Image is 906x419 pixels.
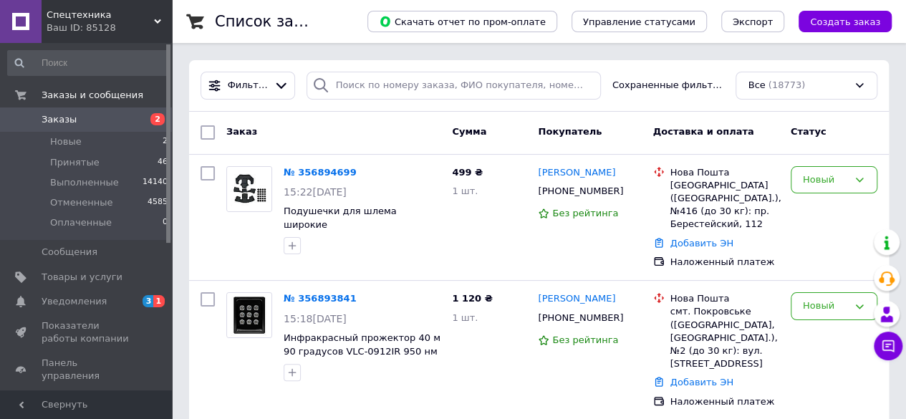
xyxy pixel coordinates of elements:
span: 4585 [148,196,168,209]
span: Уведомления [42,295,107,308]
span: Сохраненные фильтры: [612,79,725,92]
span: Покупатель [538,126,602,137]
span: Выполненные [50,176,119,189]
span: 2 [163,135,168,148]
a: Добавить ЭН [670,377,733,387]
span: Создать заказ [810,16,880,27]
div: смт. Покровське ([GEOGRAPHIC_DATA], [GEOGRAPHIC_DATA].), №2 (до 30 кг): вул. [STREET_ADDRESS] [670,305,779,370]
span: [PHONE_NUMBER] [538,186,623,196]
span: Заказы и сообщения [42,89,143,102]
a: № 356894699 [284,167,357,178]
span: 3 [143,295,154,307]
span: 1 120 ₴ [452,293,492,304]
span: Отмененные [50,196,112,209]
span: 0 [163,216,168,229]
span: 2 [150,113,165,125]
span: Все [748,79,765,92]
span: 14140 [143,176,168,189]
button: Чат с покупателем [874,332,902,360]
span: Сообщения [42,246,97,259]
span: Фильтры [228,79,269,92]
span: Без рейтинга [552,334,618,345]
span: Заказы [42,113,77,126]
span: Панель управления [42,357,132,382]
a: Подушечки для шлема широкие [284,206,397,230]
span: Спецтехника [47,9,154,21]
span: 1 [153,295,165,307]
span: Товары и услуги [42,271,122,284]
a: Фото товару [226,166,272,212]
div: Нова Пошта [670,292,779,305]
span: Принятые [50,156,100,169]
span: 1 шт. [452,186,478,196]
a: [PERSON_NAME] [538,292,615,306]
span: Доставка и оплата [653,126,754,137]
div: Нова Пошта [670,166,779,179]
div: Наложенный платеж [670,256,779,269]
button: Экспорт [721,11,784,32]
span: (18773) [768,80,806,90]
img: Фото товару [227,167,271,211]
span: Заказ [226,126,257,137]
span: 1 шт. [452,312,478,323]
div: Новый [803,299,848,314]
span: 15:18[DATE] [284,313,347,324]
img: Фото товару [227,293,271,337]
div: [GEOGRAPHIC_DATA] ([GEOGRAPHIC_DATA].), №416 (до 30 кг): пр. Берестейский, 112 [670,179,779,231]
div: Наложенный платеж [670,395,779,408]
button: Скачать отчет по пром-оплате [367,11,557,32]
div: Новый [803,173,848,188]
span: Оплаченные [50,216,112,229]
span: Показатели работы компании [42,319,132,345]
h1: Список заказов [215,13,338,30]
button: Управление статусами [572,11,707,32]
a: Создать заказ [784,16,892,27]
input: Поиск [7,50,169,76]
a: Инфракрасный прожектор 40 м 90 градусов VLC-0912IR 950 нм (невидимый) [284,332,440,370]
a: Фото товару [226,292,272,338]
a: Добавить ЭН [670,238,733,249]
a: № 356893841 [284,293,357,304]
span: [PHONE_NUMBER] [538,312,623,323]
span: Экспорт [733,16,773,27]
span: Управление статусами [583,16,695,27]
span: Без рейтинга [552,208,618,218]
span: 46 [158,156,168,169]
button: Создать заказ [799,11,892,32]
span: 15:22[DATE] [284,186,347,198]
span: Скачать отчет по пром-оплате [379,15,546,28]
a: [PERSON_NAME] [538,166,615,180]
input: Поиск по номеру заказа, ФИО покупателя, номеру телефона, Email, номеру накладной [307,72,601,100]
span: Сумма [452,126,486,137]
span: Новые [50,135,82,148]
div: Ваш ID: 85128 [47,21,172,34]
span: 499 ₴ [452,167,483,178]
span: Статус [791,126,827,137]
